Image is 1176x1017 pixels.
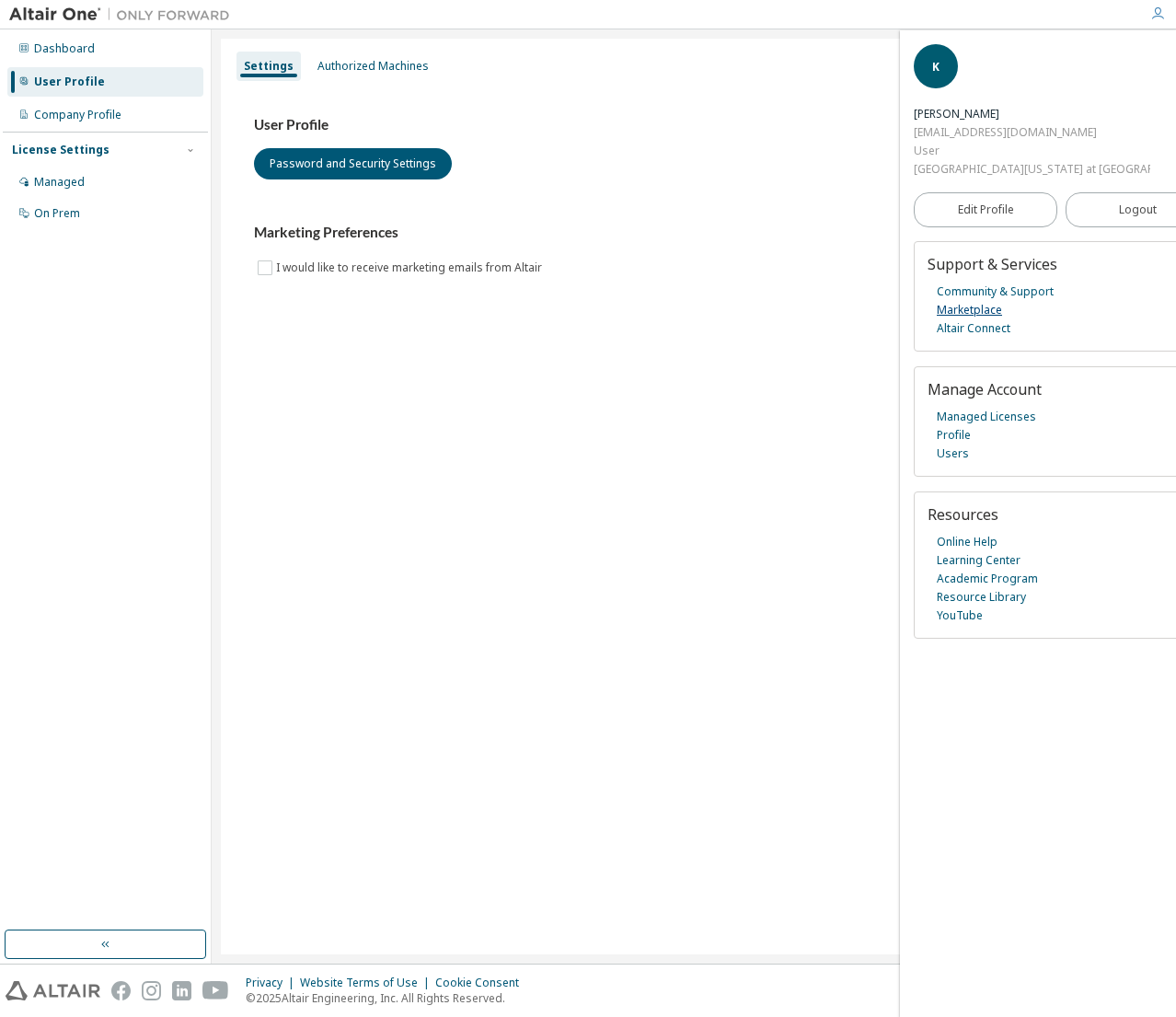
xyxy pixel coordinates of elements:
div: On Prem [34,206,80,221]
a: Marketplace [937,301,1002,319]
div: [EMAIL_ADDRESS][DOMAIN_NAME] [914,123,1150,142]
span: Resources [928,504,998,525]
div: Authorized Machines [317,59,429,74]
a: Profile [937,426,971,445]
h3: Marketing Preferences [254,224,1134,242]
div: Cookie Consent [435,976,530,990]
div: Managed [34,175,85,190]
h3: User Profile [254,116,1134,134]
label: I would like to receive marketing emails from Altair [276,257,546,279]
a: Online Help [937,533,997,551]
img: youtube.svg [202,981,229,1000]
a: Academic Program [937,570,1038,588]
p: © 2025 Altair Engineering, Inc. All Rights Reserved. [246,990,530,1006]
img: instagram.svg [142,981,161,1000]
span: Support & Services [928,254,1057,274]
button: Password and Security Settings [254,148,452,179]
span: Logout [1119,201,1157,219]
div: [GEOGRAPHIC_DATA][US_STATE] at [GEOGRAPHIC_DATA] [914,160,1150,179]
a: YouTube [937,607,983,625]
div: License Settings [12,143,110,157]
div: Settings [244,59,294,74]
a: Altair Connect [937,319,1010,338]
a: Edit Profile [914,192,1057,227]
span: Manage Account [928,379,1042,399]
a: Managed Licenses [937,408,1036,426]
div: Company Profile [34,108,121,122]
a: Community & Support [937,283,1054,301]
a: Users [937,445,969,463]
div: Website Terms of Use [300,976,435,990]
a: Resource Library [937,588,1026,607]
span: Edit Profile [958,202,1014,217]
div: Karesa Kelley [914,105,1150,123]
div: User Profile [34,75,105,89]
img: facebook.svg [111,981,131,1000]
img: altair_logo.svg [6,981,100,1000]
div: User [914,142,1150,160]
div: Dashboard [34,41,95,56]
img: Altair One [9,6,239,24]
div: Privacy [246,976,300,990]
a: Learning Center [937,551,1020,570]
img: linkedin.svg [172,981,191,1000]
span: K [932,59,940,75]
